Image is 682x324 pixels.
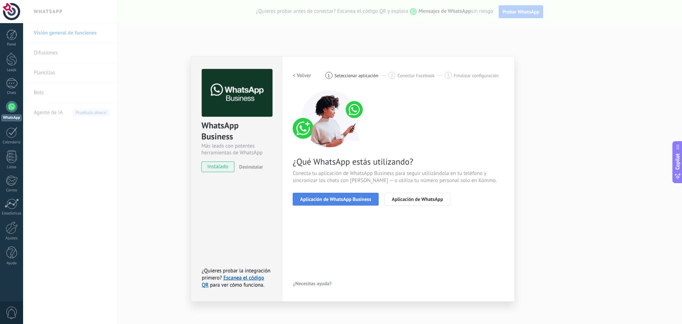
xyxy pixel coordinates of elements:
button: Desinstalar [236,161,263,172]
button: Aplicación de WhatsApp Business [293,193,379,206]
img: logo_main.png [202,69,272,117]
div: WhatsApp [1,115,22,121]
div: Listas [1,165,22,170]
span: Desinstalar [239,164,263,170]
span: para ver cómo funciona. [210,282,264,288]
div: Correo [1,188,22,193]
span: 3 [447,73,449,79]
div: Calendario [1,140,22,145]
button: < Volver [293,69,311,82]
span: Conectar Facebook [397,73,435,78]
span: Seleccionar aplicación [335,73,379,78]
div: Chats [1,91,22,95]
span: instalado [202,161,234,172]
div: WhatsApp Business [201,120,271,143]
div: Leads [1,68,22,73]
div: Ayuda [1,261,22,266]
img: connect number [293,90,367,147]
button: Aplicación de WhatsApp [384,193,450,206]
div: Más leads con potentes herramientas de WhatsApp [201,143,271,156]
a: Escanea el código QR [202,275,264,288]
span: ¿Necesitas ayuda? [293,281,332,286]
span: ¿Qué WhatsApp estás utilizando? [293,156,504,167]
div: Ajustes [1,236,22,241]
button: ¿Necesitas ayuda? [293,278,332,289]
h2: < Volver [293,72,311,79]
span: Conecta tu aplicación de WhatsApp Business para seguir utilizándola en tu teléfono y sincronizar ... [293,170,504,184]
span: Copilot [674,153,681,170]
span: 1 [328,73,330,79]
div: Estadísticas [1,211,22,216]
span: 2 [391,73,393,79]
span: ¿Quieres probar la integración primero? [202,267,271,281]
div: Panel [1,42,22,47]
span: Aplicación de WhatsApp [392,197,443,202]
span: Aplicación de WhatsApp Business [300,197,371,202]
span: Finalizar configuración [454,73,499,78]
